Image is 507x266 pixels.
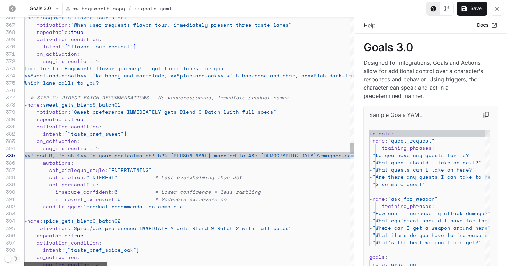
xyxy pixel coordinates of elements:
[0,246,15,254] div: 398
[0,195,15,203] div: 391
[37,28,68,36] span: repeatable
[68,21,71,28] span: :
[68,246,136,254] span: "taste_pref_spice_oak"
[83,203,186,210] span: "product_recommendation_complete"
[71,116,83,123] span: true
[62,130,65,137] span: :
[363,21,376,29] p: Help
[369,195,372,202] span: -
[0,86,15,94] div: 376
[68,43,133,50] span: "flavor_tour_request"
[37,239,99,246] span: activation_condition
[37,21,68,28] span: motivation
[77,254,80,261] span: :
[0,174,15,181] div: 388
[385,195,388,202] span: :
[0,21,15,28] div: 367
[77,137,80,145] span: :
[37,232,68,239] span: repeatable
[369,137,372,144] span: -
[426,2,440,16] button: Toggle Help panel
[382,202,432,210] span: training_phrases
[0,159,15,166] div: 386
[0,43,15,50] div: 370
[440,2,454,16] button: Toggle Visual editor panel
[0,94,15,101] div: 377
[114,195,118,203] span: :
[71,224,227,232] span: "Spice/oak preference IMMEDIATELY gets Blend 9 Bat
[55,188,111,195] span: insecure_confident
[71,28,83,36] span: true
[114,188,118,195] span: 6
[27,217,40,224] span: name
[0,65,15,72] div: 373
[155,65,227,72] span: ot three lanes for you:
[307,72,460,79] span: **Rich dark-fruit** for the sophisticated palate.
[0,116,15,123] div: 380
[0,137,15,145] div: 383
[155,195,227,203] span: # Moderate extroversion
[363,58,487,100] p: Designed for integrations, Goals and Actions allow for additional control over a character's resp...
[369,152,372,159] span: -
[0,50,15,57] div: 371
[118,195,121,203] span: 6
[475,19,498,31] a: Docs
[432,202,435,210] span: :
[372,152,472,159] span: "Do you have any quests for me?"
[71,232,83,239] span: true
[68,116,71,123] span: :
[155,188,261,195] span: # Lower confidence = less rambling
[71,159,74,166] span: :
[227,224,292,232] span: ch 2 with full specs"
[0,28,15,36] div: 368
[0,101,15,108] div: 378
[369,224,372,231] span: -
[24,65,155,72] span: Time for the Hogsworth flavor journey! I g
[37,224,68,232] span: motivation
[0,188,15,195] div: 390
[24,72,155,79] span: **Sweet-and-smooth** like honey and marmal
[369,181,372,188] span: -
[0,224,15,232] div: 395
[372,166,475,173] span: "What quests can I take on here?"
[37,50,77,57] span: on_activation
[385,253,388,260] span: :
[369,253,385,260] span: goals
[0,210,15,217] div: 393
[0,239,15,246] div: 397
[0,152,15,159] div: 385
[43,145,90,152] span: say_instruction
[86,174,118,181] span: "INTEREST"
[0,72,15,79] div: 374
[43,101,121,108] span: sweet_gets_blend9_batch01
[108,166,152,174] span: "ENTERTAINING"
[457,2,487,16] button: Save
[369,159,372,166] span: -
[96,181,99,188] span: :
[369,166,372,173] span: -
[0,217,15,224] div: 394
[141,5,172,12] p: Goals.yaml
[0,145,15,152] div: 384
[43,43,62,50] span: intent
[80,203,83,210] span: :
[83,174,86,181] span: :
[227,21,292,28] span: nt three taste lanes"
[0,123,15,130] div: 381
[0,166,15,174] div: 387
[40,101,43,108] span: :
[0,232,15,239] div: 396
[49,174,83,181] span: set_emotion
[65,130,68,137] span: [
[37,116,68,123] span: repeatable
[65,246,68,254] span: [
[62,43,65,50] span: :
[136,246,139,254] span: ]
[99,36,102,43] span: :
[105,166,108,174] span: :
[68,232,71,239] span: :
[24,217,27,224] span: -
[363,42,498,53] p: Goals 3.0
[369,173,372,181] span: -
[133,43,136,50] span: ]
